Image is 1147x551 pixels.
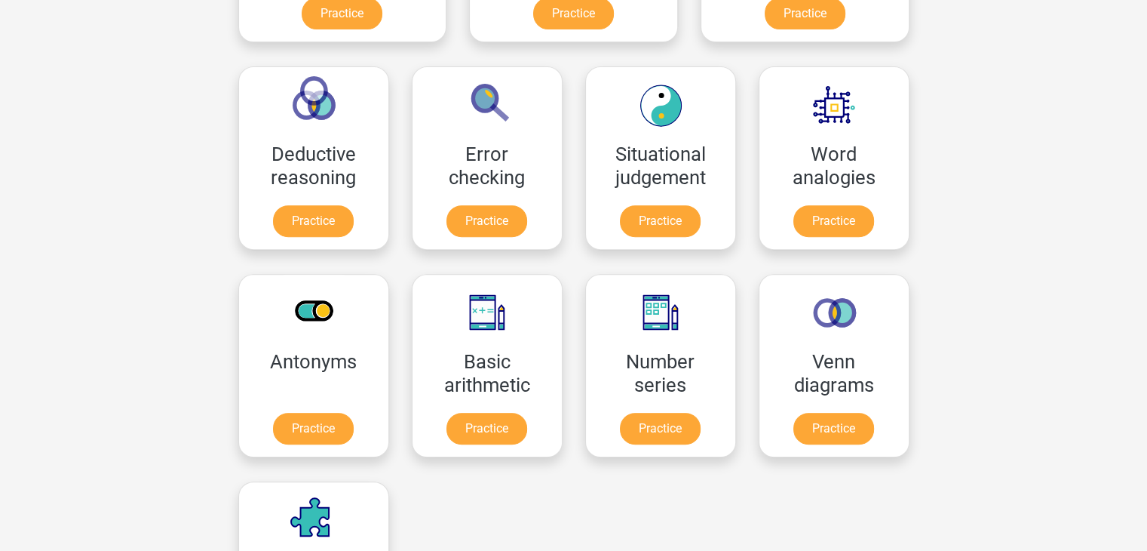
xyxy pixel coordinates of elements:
[793,413,874,445] a: Practice
[446,205,527,237] a: Practice
[273,413,354,445] a: Practice
[793,205,874,237] a: Practice
[620,413,701,445] a: Practice
[446,413,527,445] a: Practice
[620,205,701,237] a: Practice
[273,205,354,237] a: Practice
